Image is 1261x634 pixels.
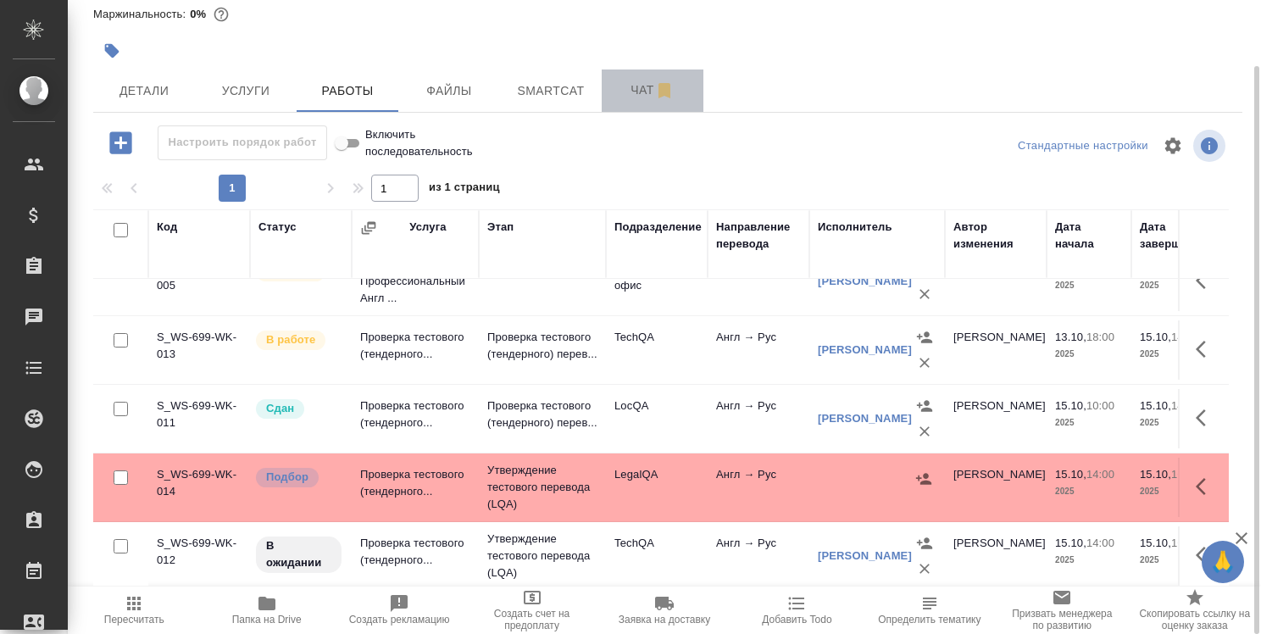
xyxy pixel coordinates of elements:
button: Назначить [912,531,937,556]
td: TechQA [606,526,708,586]
div: Статус [258,219,297,236]
p: 15.10, [1140,399,1171,412]
div: Направление перевода [716,219,801,253]
p: 0% [190,8,210,20]
div: Подразделение [614,219,702,236]
button: Создать счет на предоплату [465,587,597,634]
p: 2025 [1055,552,1123,569]
button: Создать рекламацию [333,587,465,634]
p: 2025 [1055,277,1123,294]
p: 10:00 [1086,399,1114,412]
span: Включить последовательность [365,126,473,160]
td: [PERSON_NAME] [945,526,1047,586]
div: split button [1014,133,1153,159]
span: Smartcat [510,81,592,102]
span: Работы [307,81,388,102]
button: Заявка на доставку [598,587,730,634]
p: 2025 [1055,414,1123,431]
div: Менеджер проверил работу исполнителя, передает ее на следующий этап [254,398,343,420]
p: 2025 [1140,346,1208,363]
div: Этап [487,219,514,236]
p: 15.10, [1140,331,1171,343]
p: 18:00 [1086,331,1114,343]
td: Англ → Рус [708,526,809,586]
button: Добавить тэг [93,32,131,70]
td: Проверка тестового (тендерного... [352,320,479,380]
p: Сдан [266,400,294,417]
span: Файлы [408,81,490,102]
span: из 1 страниц [429,177,500,202]
div: Услуга [409,219,446,236]
a: [PERSON_NAME] [818,549,912,562]
button: Удалить [912,556,937,581]
td: Проектный офис [606,252,708,311]
td: [PERSON_NAME] [945,320,1047,380]
td: S_WS-699-WK-005 [148,252,250,311]
p: 13.10, [1055,331,1086,343]
td: Перевод Профессиональный Англ ... [352,247,479,315]
button: Назначить [912,325,937,350]
span: Заявка на доставку [619,614,710,626]
button: 3797.44 RUB; [210,3,232,25]
span: Чат [612,80,693,101]
p: Утверждение тестового перевода (LQA) [487,462,597,513]
p: 15.10, [1140,468,1171,481]
button: Здесь прячутся важные кнопки [1186,260,1226,301]
span: Призвать менеджера по развитию [1006,608,1118,631]
p: 2025 [1140,277,1208,294]
button: Определить тематику [864,587,996,634]
p: В работе [266,331,315,348]
span: Детали [103,81,185,102]
p: Маржинальность: [93,8,190,20]
td: [PERSON_NAME] [945,389,1047,448]
p: Утверждение тестового перевода (LQA) [487,531,597,581]
p: 2025 [1055,346,1123,363]
td: Проверка тестового (тендерного... [352,526,479,586]
span: Скопировать ссылку на оценку заказа [1139,608,1251,631]
button: Назначить [912,393,937,419]
div: Автор изменения [953,219,1038,253]
p: 14:00 [1171,399,1199,412]
button: Добавить Todo [730,587,863,634]
button: Удалить [912,350,937,375]
td: S_WS-699-WK-013 [148,320,250,380]
td: [PERSON_NAME] [945,252,1047,311]
div: Исполнитель [818,219,892,236]
p: 2025 [1140,552,1208,569]
td: Англ → Рус [708,252,809,311]
button: Призвать менеджера по развитию [996,587,1128,634]
p: 14:00 [1086,537,1114,549]
div: Дата завершения [1140,219,1208,253]
a: [PERSON_NAME] [818,412,912,425]
button: Удалить [912,281,937,307]
p: 15.10, [1055,468,1086,481]
span: Создать рекламацию [349,614,450,626]
span: Создать счет на предоплату [475,608,587,631]
p: 2025 [1055,483,1123,500]
p: В ожидании [266,537,331,571]
td: Англ → Рус [708,389,809,448]
p: 2025 [1140,414,1208,431]
td: Проверка тестового (тендерного... [352,389,479,448]
span: Определить тематику [878,614,980,626]
button: Здесь прячутся важные кнопки [1186,535,1226,576]
td: S_WS-699-WK-012 [148,526,250,586]
div: Можно подбирать исполнителей [254,466,343,489]
td: LocQA [606,389,708,448]
p: 16:40 [1171,537,1199,549]
p: 16:40 [1171,468,1199,481]
a: [PERSON_NAME] [818,343,912,356]
td: LegalQA [606,458,708,517]
button: 🙏 [1202,541,1244,583]
span: Добавить Todo [762,614,831,626]
td: Англ → Рус [708,320,809,380]
span: Папка на Drive [232,614,302,626]
div: Код [157,219,177,236]
td: [PERSON_NAME] [945,458,1047,517]
p: Проверка тестового (тендерного) перев... [487,398,597,431]
button: Здесь прячутся важные кнопки [1186,398,1226,438]
p: 15.10, [1055,399,1086,412]
div: Дата начала [1055,219,1123,253]
button: Удалить [912,419,937,444]
td: S_WS-699-WK-014 [148,458,250,517]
